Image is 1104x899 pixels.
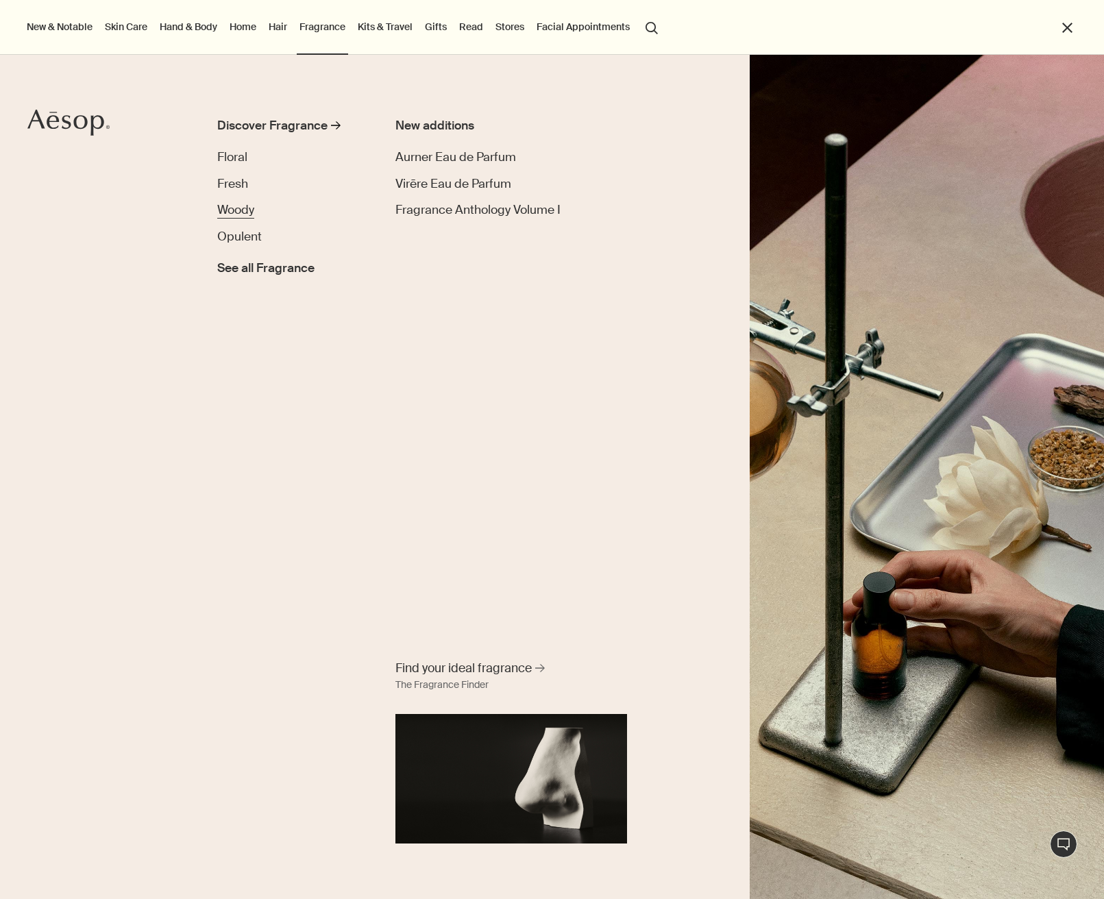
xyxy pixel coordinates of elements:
a: Skin Care [102,18,150,36]
button: Open search [639,14,664,40]
span: Virēre Eau de Parfum [395,176,511,191]
a: Fresh [217,175,248,193]
a: Facial Appointments [534,18,633,36]
div: Discover Fragrance [217,116,328,134]
div: The Fragrance Finder [395,677,489,693]
a: Hand & Body [157,18,220,36]
a: Home [227,18,259,36]
button: Stores [493,18,527,36]
a: Floral [217,148,247,166]
a: Gifts [422,18,450,36]
a: Opulent [217,227,262,245]
span: Fragrance Anthology Volume I [395,202,561,217]
a: See all Fragrance [217,254,315,277]
svg: Aesop [27,109,110,136]
span: Opulent [217,229,262,244]
a: Virēre Eau de Parfum [395,175,511,193]
button: New & Notable [24,18,95,36]
a: Find your ideal fragrance The Fragrance FinderA nose sculpture placed in front of black background [392,656,630,844]
a: Kits & Travel [355,18,415,36]
a: Aesop [24,106,113,143]
a: Woody [217,201,254,219]
span: Floral [217,149,247,164]
a: Fragrance Anthology Volume I [395,201,561,219]
span: Aurner Eau de Parfum [395,149,516,164]
a: Fragrance [297,18,348,36]
div: New additions [395,116,572,134]
button: Close the Menu [1059,20,1075,36]
a: Hair [266,18,290,36]
a: Discover Fragrance [217,116,363,140]
span: Woody [217,202,254,217]
a: Aurner Eau de Parfum [395,148,516,166]
span: See all Fragrance [217,259,315,277]
span: Find your ideal fragrance [395,660,532,677]
img: Plaster sculptures of noses resting on stone podiums and a wooden ladder. [750,55,1104,899]
button: Live Assistance [1050,830,1077,858]
span: Fresh [217,176,248,191]
a: Read [456,18,486,36]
